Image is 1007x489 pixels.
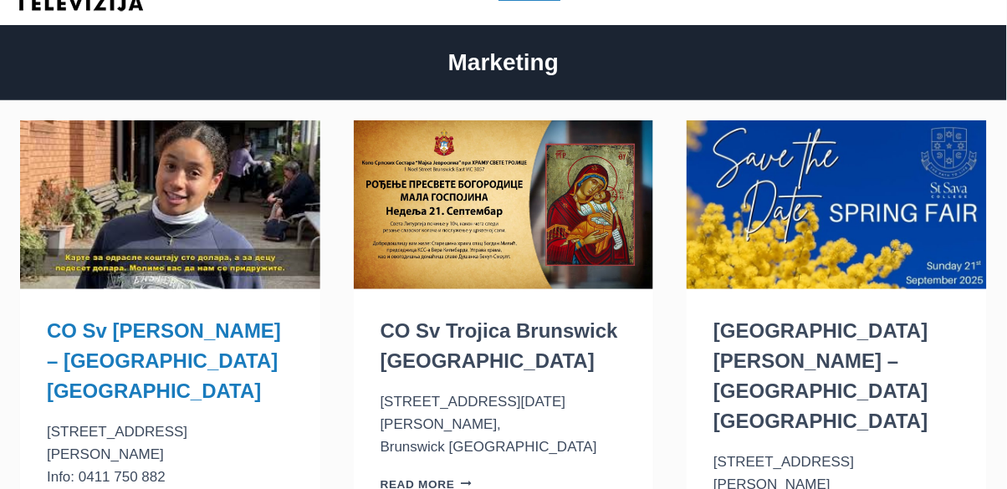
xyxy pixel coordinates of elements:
[47,420,294,489] p: [STREET_ADDRESS][PERSON_NAME] Info: 0411 750 882
[381,390,627,459] p: [STREET_ADDRESS][DATE][PERSON_NAME], Brunswick [GEOGRAPHIC_DATA]
[687,120,987,289] img: St Sava College – Varroville NSW
[381,319,618,372] a: CO Sv Trojica Brunswick [GEOGRAPHIC_DATA]
[20,45,987,80] h2: Marketing
[713,319,928,432] a: [GEOGRAPHIC_DATA][PERSON_NAME] – [GEOGRAPHIC_DATA] [GEOGRAPHIC_DATA]
[47,319,281,402] a: CO Sv [PERSON_NAME] – [GEOGRAPHIC_DATA] [GEOGRAPHIC_DATA]
[354,120,654,289] img: CO Sv Trojica Brunswick VIC
[20,120,320,289] img: CO Sv J. Krstitelj – Wollongong NSW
